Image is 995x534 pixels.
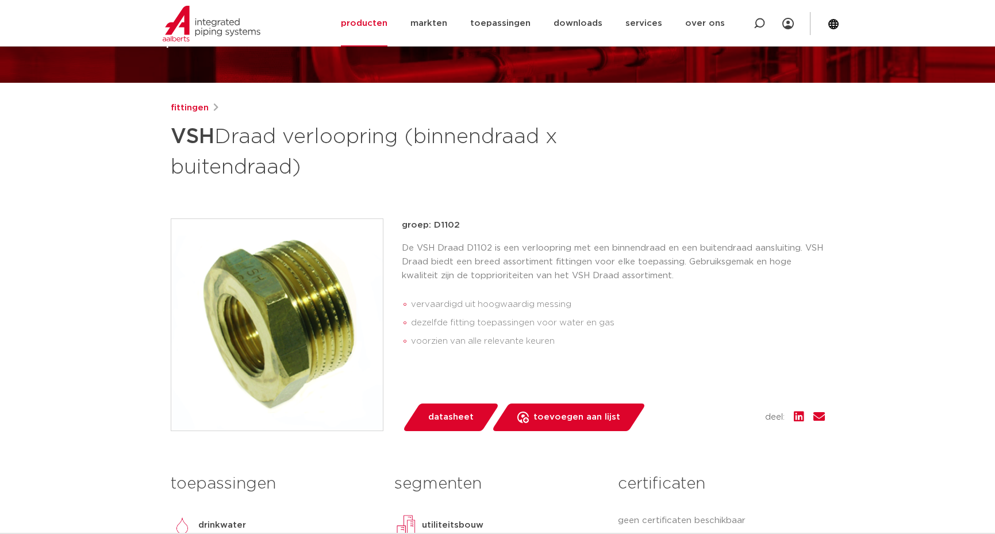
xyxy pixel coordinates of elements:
strong: VSH [171,126,214,147]
img: Product Image for VSH Draad verloopring (binnendraad x buitendraad) [171,219,383,431]
span: toevoegen aan lijst [533,408,620,427]
li: dezelfde fitting toepassingen voor water en gas [411,314,825,332]
p: drinkwater [198,518,246,532]
p: geen certificaten beschikbaar [618,514,824,528]
h3: toepassingen [171,472,377,495]
li: voorzien van alle relevante keuren [411,332,825,351]
a: datasheet [402,404,500,431]
p: De VSH Draad D1102 is een verloopring met een binnendraad en een buitendraad aansluiting. VSH Dra... [402,241,825,283]
p: utiliteitsbouw [422,518,483,532]
h3: segmenten [394,472,601,495]
a: fittingen [171,101,209,115]
span: datasheet [428,408,474,427]
span: deel: [765,410,785,424]
li: vervaardigd uit hoogwaardig messing [411,295,825,314]
p: groep: D1102 [402,218,825,232]
h3: certificaten [618,472,824,495]
h1: Draad verloopring (binnendraad x buitendraad) [171,120,602,182]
